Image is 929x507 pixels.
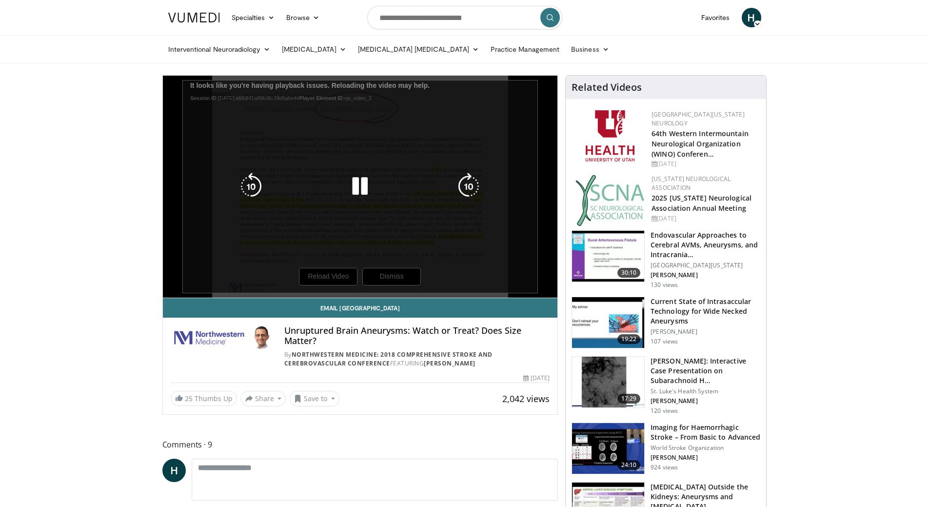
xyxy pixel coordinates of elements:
[651,297,760,326] h3: Current State of Intrasaccular Technology for Wide Necked Aneurysms
[162,438,558,451] span: Comments 9
[652,193,751,213] a: 2025 [US_STATE] Neurological Association Annual Meeting
[575,175,645,226] img: b123db18-9392-45ae-ad1d-42c3758a27aa.jpg.150x105_q85_autocrop_double_scale_upscale_version-0.2.jpg
[572,81,642,93] h4: Related Videos
[651,464,678,471] p: 924 views
[162,459,186,482] a: H
[652,160,758,168] div: [DATE]
[651,230,760,260] h3: Endovascular Approaches to Cerebral AVMs, Aneurysms, and Intracrania…
[171,325,245,349] img: Northwestern Medicine: 2018 Comprehensive Stroke and Cerebrovascular Conference
[162,40,276,59] a: Interventional Neuroradiology
[523,374,550,383] div: [DATE]
[652,175,731,192] a: [US_STATE] Neurological Association
[572,423,760,474] a: 24:10 Imaging for Haemorrhagic Stroke – From Basic to Advanced World Stroke Organization [PERSON_...
[241,391,286,406] button: Share
[586,110,634,162] img: f6362829-b0a3-407d-a044-59546adfd345.png.150x105_q85_autocrop_double_scale_upscale_version-0.2.png
[652,110,745,127] a: [GEOGRAPHIC_DATA][US_STATE] Neurology
[572,231,644,282] img: 6167d7e7-641b-44fc-89de-ec99ed7447bb.150x105_q85_crop-smart_upscale.jpg
[249,325,273,349] img: Avatar
[617,394,641,404] span: 17:29
[485,40,565,59] a: Practice Management
[163,298,558,318] a: Email [GEOGRAPHIC_DATA]
[168,13,220,22] img: VuMedi Logo
[652,214,758,223] div: [DATE]
[617,268,641,278] span: 30:10
[651,356,760,385] h3: [PERSON_NAME]: Interactive Case Presentation on Subarachnoid H…
[565,40,615,59] a: Business
[572,356,760,415] a: 17:29 [PERSON_NAME]: Interactive Case Presentation on Subarachnoid H… St. Luke's Health System [P...
[572,423,644,474] img: ccd18dbe-6eaa-47ad-b235-ca6324731453.150x105_q85_crop-smart_upscale.jpg
[276,40,352,59] a: [MEDICAL_DATA]
[284,350,550,368] div: By FEATURING
[652,129,749,159] a: 64th Western Intermountain Neurological Organization (WINO) Conferen…
[572,297,760,348] a: 19:22 Current State of Intrasaccular Technology for Wide Necked Aneurysms [PERSON_NAME] 107 views
[651,271,760,279] p: [PERSON_NAME]
[185,394,193,403] span: 25
[572,357,644,407] img: 5ece53c9-d30b-4b06-914f-19985e936052.150x105_q85_crop-smart_upscale.jpg
[651,387,760,395] p: St. Luke's Health System
[617,460,641,470] span: 24:10
[280,8,325,27] a: Browse
[284,325,550,346] h4: Unruptured Brain Aneurysms: Watch or Treat? Does Size Matter?
[352,40,485,59] a: [MEDICAL_DATA] [MEDICAL_DATA]
[572,230,760,289] a: 30:10 Endovascular Approaches to Cerebral AVMs, Aneurysms, and Intracrania… [GEOGRAPHIC_DATA][US_...
[502,393,550,405] span: 2,042 views
[651,338,678,345] p: 107 views
[290,391,339,406] button: Save to
[226,8,281,27] a: Specialties
[617,334,641,344] span: 19:22
[651,328,760,336] p: [PERSON_NAME]
[651,423,760,442] h3: Imaging for Haemorrhagic Stroke – From Basic to Advanced
[651,397,760,405] p: [PERSON_NAME]
[651,454,760,462] p: [PERSON_NAME]
[742,8,761,27] a: H
[651,407,678,415] p: 120 views
[284,350,493,367] a: Northwestern Medicine: 2018 Comprehensive Stroke and Cerebrovascular Conference
[163,76,558,298] video-js: Video Player
[651,444,760,452] p: World Stroke Organization
[651,262,760,269] p: [GEOGRAPHIC_DATA][US_STATE]
[695,8,736,27] a: Favorites
[171,391,237,406] a: 25 Thumbs Up
[424,359,475,367] a: [PERSON_NAME]
[651,281,678,289] p: 130 views
[367,6,562,29] input: Search topics, interventions
[572,297,644,348] img: 04fdaa02-fe99-41e3-b4bc-5d069d280c75.150x105_q85_crop-smart_upscale.jpg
